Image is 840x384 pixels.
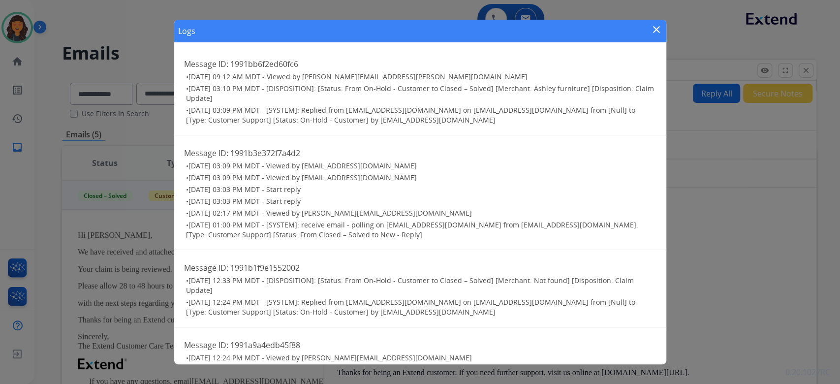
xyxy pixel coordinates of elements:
h3: • [186,208,656,218]
mat-icon: close [651,24,662,35]
h3: • [186,105,656,125]
h3: • [186,185,656,194]
h1: Logs [178,25,195,37]
span: [DATE] 03:03 PM MDT - Start reply [188,185,301,194]
h3: • [186,353,656,363]
span: [DATE] 12:24 PM MDT - Viewed by [PERSON_NAME][EMAIL_ADDRESS][DOMAIN_NAME] [188,353,472,362]
span: Message ID: [184,262,228,273]
h3: • [186,161,656,171]
h3: • [186,196,656,206]
span: Message ID: [184,148,228,159]
span: [DATE] 12:24 PM MDT - [SYSTEM]: Replied from [EMAIL_ADDRESS][DOMAIN_NAME] on [EMAIL_ADDRESS][DOMA... [186,297,635,317]
h3: • [186,220,656,240]
p: 0.20.1027RC [785,366,830,378]
span: 1991b1f9e1552002 [230,262,300,273]
h3: • [186,276,656,295]
span: 1991bb6f2ed60fc6 [230,59,298,69]
span: [DATE] 03:03 PM MDT - Start reply [188,196,301,206]
span: [DATE] 09:12 AM MDT - Viewed by [PERSON_NAME][EMAIL_ADDRESS][PERSON_NAME][DOMAIN_NAME] [188,72,528,81]
h3: • [186,297,656,317]
span: [DATE] 01:00 PM MDT - [SYSTEM]: receive email - polling on [EMAIL_ADDRESS][DOMAIN_NAME] from [EMA... [186,220,638,239]
h3: • [186,72,656,82]
h3: • [186,84,656,103]
span: [DATE] 03:10 PM MDT - [DISPOSITION]: [Status: From On-Hold - Customer to Closed – Solved] [Mercha... [186,84,654,103]
span: [DATE] 02:17 PM MDT - Viewed by [PERSON_NAME][EMAIL_ADDRESS][DOMAIN_NAME] [188,208,472,218]
span: [DATE] 03:09 PM MDT - Viewed by [EMAIL_ADDRESS][DOMAIN_NAME] [188,161,417,170]
span: 1991b3e372f7a4d2 [230,148,300,159]
span: [DATE] 12:33 PM MDT - [DISPOSITION]: [Status: From On-Hold - Customer to Closed – Solved] [Mercha... [186,276,634,295]
h3: • [186,173,656,183]
span: Message ID: [184,340,228,351]
span: 1991a9a4edb45f88 [230,340,300,351]
span: Message ID: [184,59,228,69]
span: [DATE] 03:09 PM MDT - Viewed by [EMAIL_ADDRESS][DOMAIN_NAME] [188,173,417,182]
span: [DATE] 03:09 PM MDT - [SYSTEM]: Replied from [EMAIL_ADDRESS][DOMAIN_NAME] on [EMAIL_ADDRESS][DOMA... [186,105,635,125]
